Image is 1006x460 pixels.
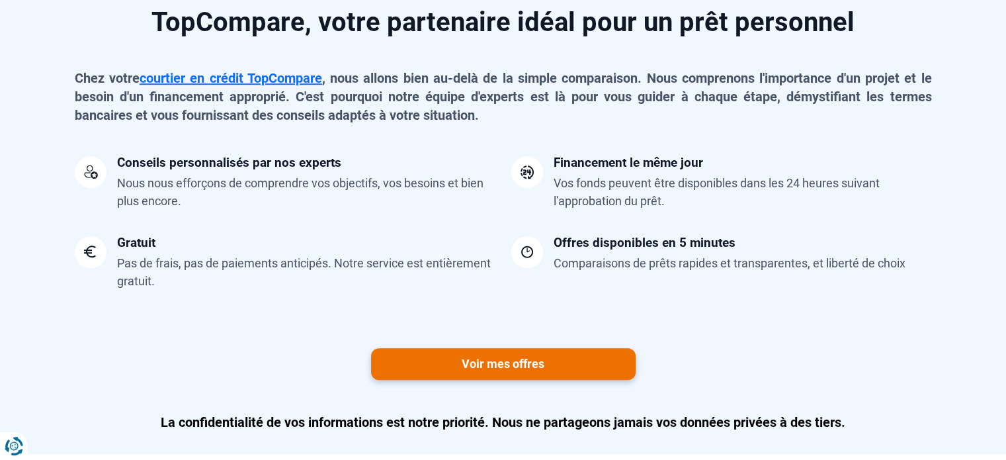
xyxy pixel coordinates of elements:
[554,174,932,210] div: Vos fonds peuvent être disponibles dans les 24 heures suivant l'approbation du prêt.
[117,254,495,290] div: Pas de frais, pas de paiements anticipés. Notre service est entièrement gratuit.
[554,156,703,169] div: Financement le même jour
[117,156,341,169] div: Conseils personnalisés par nos experts
[554,236,735,249] div: Offres disponibles en 5 minutes
[75,9,932,36] h2: TopCompare, votre partenaire idéal pour un prêt personnel
[75,413,932,432] p: La confidentialité de vos informations est notre priorité. Nous ne partageons jamais vos données ...
[554,254,905,272] div: Comparaisons de prêts rapides et transparentes, et liberté de choix
[140,70,322,86] a: courtier en crédit TopCompare
[117,174,495,210] div: Nous nous efforçons de comprendre vos objectifs, vos besoins et bien plus encore.
[117,236,155,249] div: Gratuit
[75,69,932,124] p: Chez votre , nous allons bien au-delà de la simple comparaison. Nous comprenons l'importance d'un...
[371,348,636,380] a: Voir mes offres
